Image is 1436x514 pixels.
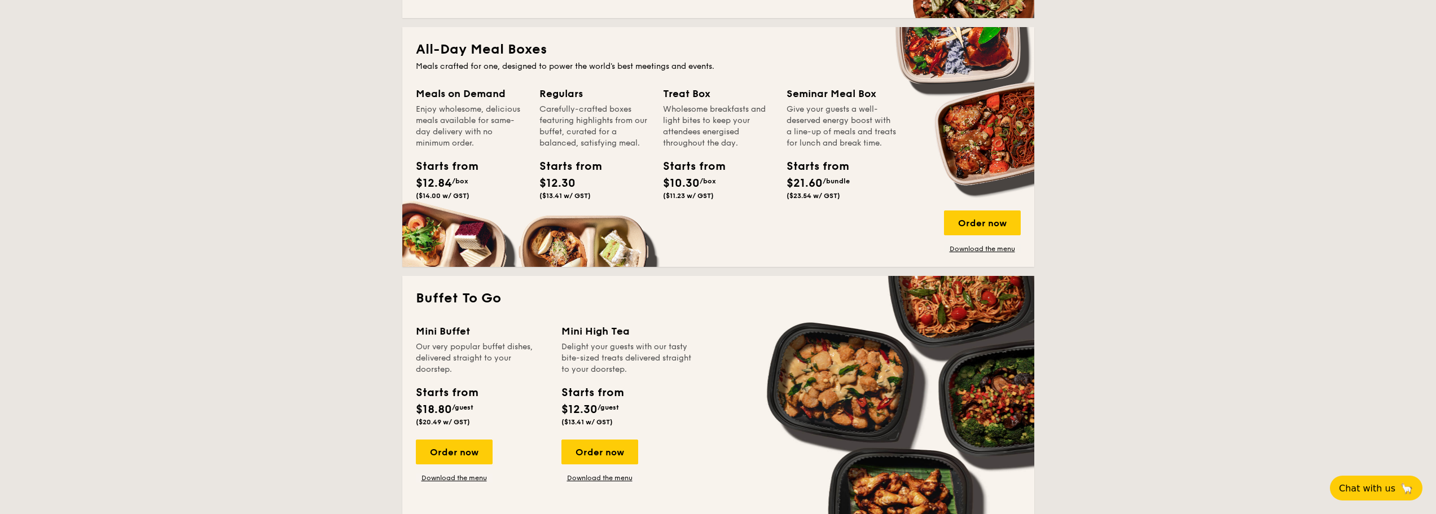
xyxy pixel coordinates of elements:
[561,384,623,401] div: Starts from
[452,177,468,185] span: /box
[416,403,452,416] span: $18.80
[416,177,452,190] span: $12.84
[561,403,598,416] span: $12.30
[416,158,467,175] div: Starts from
[787,192,840,200] span: ($23.54 w/ GST)
[663,192,714,200] span: ($11.23 w/ GST)
[539,86,649,102] div: Regulars
[539,158,590,175] div: Starts from
[663,177,700,190] span: $10.30
[452,403,473,411] span: /guest
[944,210,1021,235] div: Order now
[787,104,897,149] div: Give your guests a well-deserved energy boost with a line-up of meals and treats for lunch and br...
[416,473,493,482] a: Download the menu
[944,244,1021,253] a: Download the menu
[561,473,638,482] a: Download the menu
[416,289,1021,307] h2: Buffet To Go
[663,104,773,149] div: Wholesome breakfasts and light bites to keep your attendees energised throughout the day.
[561,341,693,375] div: Delight your guests with our tasty bite-sized treats delivered straight to your doorstep.
[700,177,716,185] span: /box
[787,86,897,102] div: Seminar Meal Box
[539,177,576,190] span: $12.30
[416,104,526,149] div: Enjoy wholesome, delicious meals available for same-day delivery with no minimum order.
[416,61,1021,72] div: Meals crafted for one, designed to power the world's best meetings and events.
[663,86,773,102] div: Treat Box
[1339,483,1395,494] span: Chat with us
[823,177,850,185] span: /bundle
[1330,476,1422,500] button: Chat with us🦙
[787,158,837,175] div: Starts from
[598,403,619,411] span: /guest
[416,440,493,464] div: Order now
[539,192,591,200] span: ($13.41 w/ GST)
[787,177,823,190] span: $21.60
[416,323,548,339] div: Mini Buffet
[416,384,477,401] div: Starts from
[663,158,714,175] div: Starts from
[1400,482,1413,495] span: 🦙
[416,192,469,200] span: ($14.00 w/ GST)
[561,418,613,426] span: ($13.41 w/ GST)
[416,86,526,102] div: Meals on Demand
[561,440,638,464] div: Order now
[416,418,470,426] span: ($20.49 w/ GST)
[539,104,649,149] div: Carefully-crafted boxes featuring highlights from our buffet, curated for a balanced, satisfying ...
[416,41,1021,59] h2: All-Day Meal Boxes
[416,341,548,375] div: Our very popular buffet dishes, delivered straight to your doorstep.
[561,323,693,339] div: Mini High Tea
